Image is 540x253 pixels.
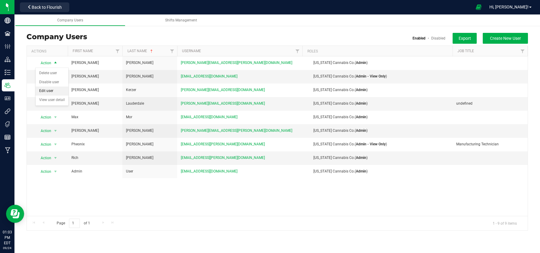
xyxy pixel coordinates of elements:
[488,219,522,228] span: 1 - 9 of 9 items
[313,61,355,65] span: [US_STATE] Cannabis Co.
[181,101,265,106] span: [PERSON_NAME][EMAIL_ADDRESS][DOMAIN_NAME]
[313,142,355,146] span: [US_STATE] Cannabis Co.
[356,156,366,160] b: Admin
[313,169,355,173] span: [US_STATE] Cannabis Co.
[71,60,99,66] span: [PERSON_NAME]
[71,87,99,93] span: [PERSON_NAME]
[5,108,11,114] inline-svg: Integrations
[165,18,197,22] span: Shifts Management
[181,155,265,161] span: [EMAIL_ADDRESS][PERSON_NAME][DOMAIN_NAME]
[313,128,355,133] span: [US_STATE] Cannabis Co.
[126,87,136,93] span: Kerzer
[35,167,52,176] span: Action
[71,155,78,161] span: Rich
[35,154,52,162] span: Action
[356,169,366,173] b: Admin
[167,46,177,56] a: Filter
[31,49,65,53] div: Actions
[36,69,68,78] li: Delete user
[3,229,12,246] p: 01:03 PM EDT
[301,155,454,161] div: ( )
[457,49,474,53] a: Job Title
[5,56,11,62] inline-svg: Distribution
[313,74,355,78] span: [US_STATE] Cannabis Co.
[5,147,11,153] inline-svg: Manufacturing
[52,219,95,228] span: Page of 1
[52,59,59,67] span: select
[181,128,292,134] span: [PERSON_NAME][EMAIL_ADDRESS][PERSON_NAME][DOMAIN_NAME]
[356,128,366,133] b: Admin
[35,140,52,149] span: Action
[73,49,93,53] a: First Name
[5,82,11,88] inline-svg: Users
[313,88,355,92] span: [US_STATE] Cannabis Co.
[356,74,386,78] b: Admin - View Only
[3,246,12,250] p: 09/24
[489,5,529,9] span: Hi, [PERSON_NAME]!
[313,101,355,106] span: [US_STATE] Cannabis Co.
[5,43,11,49] inline-svg: Configuration
[57,18,83,22] span: Company Users
[313,156,355,160] span: [US_STATE] Cannabis Co.
[52,113,59,122] span: select
[71,114,78,120] span: Max
[301,101,454,106] div: ( )
[35,59,52,67] span: Action
[483,33,528,44] button: Create New User
[71,74,99,79] span: [PERSON_NAME]
[490,36,521,41] span: Create New User
[472,1,485,13] span: Open Ecommerce Menu
[71,128,99,134] span: [PERSON_NAME]
[5,17,11,24] inline-svg: Company
[35,113,52,122] span: Action
[5,121,11,127] inline-svg: Tags
[126,141,153,147] span: [PERSON_NAME]
[71,169,82,174] span: Admin
[431,36,445,40] a: Disabled
[126,101,144,106] span: Lauderdale
[456,141,499,147] span: Manufacturing Technician
[126,60,153,66] span: [PERSON_NAME]
[52,167,59,176] span: select
[181,169,237,174] span: [EMAIL_ADDRESS][DOMAIN_NAME]
[32,5,62,10] span: Back to Flourish
[126,74,153,79] span: [PERSON_NAME]
[181,74,237,79] span: [EMAIL_ADDRESS][DOMAIN_NAME]
[356,88,366,92] b: Admin
[301,128,454,134] div: ( )
[302,46,453,56] th: Roles
[356,101,366,106] b: Admin
[181,114,237,120] span: [EMAIL_ADDRESS][DOMAIN_NAME]
[6,205,24,223] iframe: Resource center
[126,155,153,161] span: [PERSON_NAME]
[181,60,292,66] span: [PERSON_NAME][EMAIL_ADDRESS][PERSON_NAME][DOMAIN_NAME]
[71,141,85,147] span: Pheonix
[292,46,302,56] a: Filter
[301,87,454,93] div: ( )
[5,95,11,101] inline-svg: User Roles
[356,61,366,65] b: Admin
[301,169,454,174] div: ( )
[112,46,122,56] a: Filter
[181,141,265,147] span: [EMAIL_ADDRESS][PERSON_NAME][DOMAIN_NAME]
[456,101,472,106] span: undefined
[20,2,69,12] button: Back to Flourish
[301,114,454,120] div: ( )
[52,154,59,162] span: select
[5,134,11,140] inline-svg: Reports
[356,142,386,146] b: Admin - View Only
[181,87,265,93] span: [PERSON_NAME][EMAIL_ADDRESS][DOMAIN_NAME]
[5,30,11,36] inline-svg: Facilities
[35,127,52,135] span: Action
[126,169,133,174] span: User
[356,115,366,119] b: Admin
[126,114,132,120] span: Mor
[313,115,355,119] span: [US_STATE] Cannabis Co.
[52,127,59,135] span: select
[301,141,454,147] div: ( )
[182,49,201,53] a: Username
[301,74,454,79] div: ( )
[36,96,68,105] li: View user detail
[518,46,528,56] a: Filter
[71,101,99,106] span: [PERSON_NAME]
